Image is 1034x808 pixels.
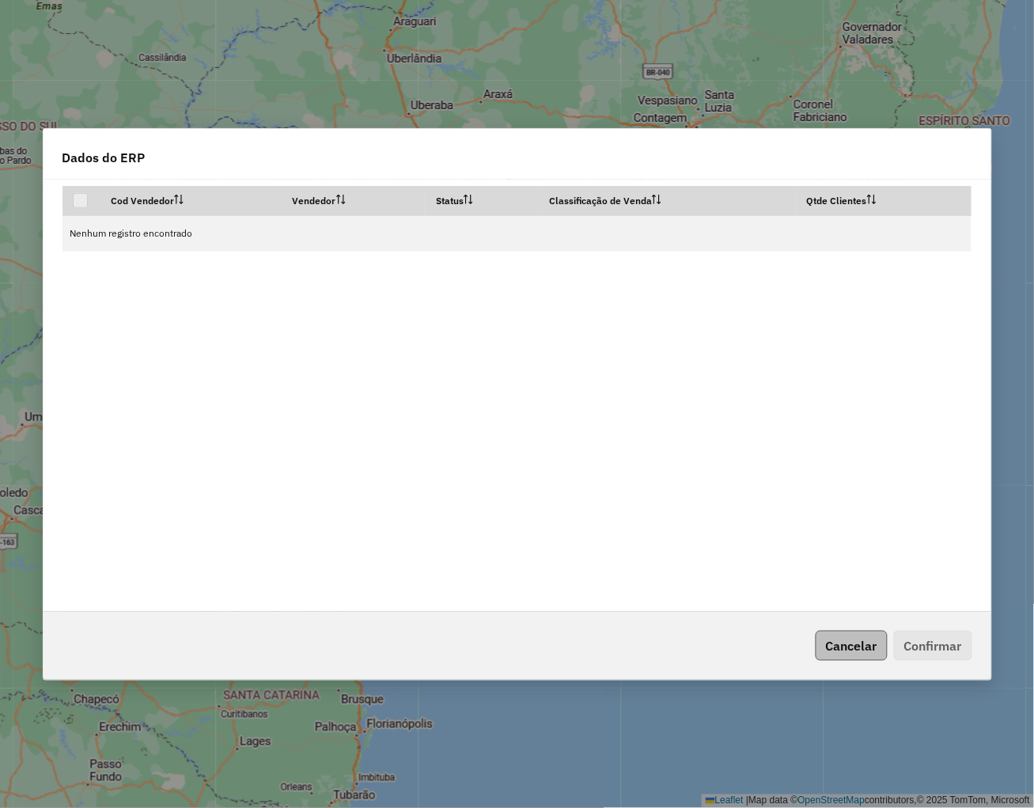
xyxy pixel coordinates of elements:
[282,186,425,216] th: Vendedor
[62,216,972,252] td: Nenhum registro encontrado
[100,186,282,216] th: Cod Vendedor
[539,186,797,216] th: Classificação de Venda
[425,186,538,216] th: Status
[796,186,972,216] th: Qtde Clientes
[62,148,146,167] span: Dados do ERP
[816,631,888,661] button: Cancelar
